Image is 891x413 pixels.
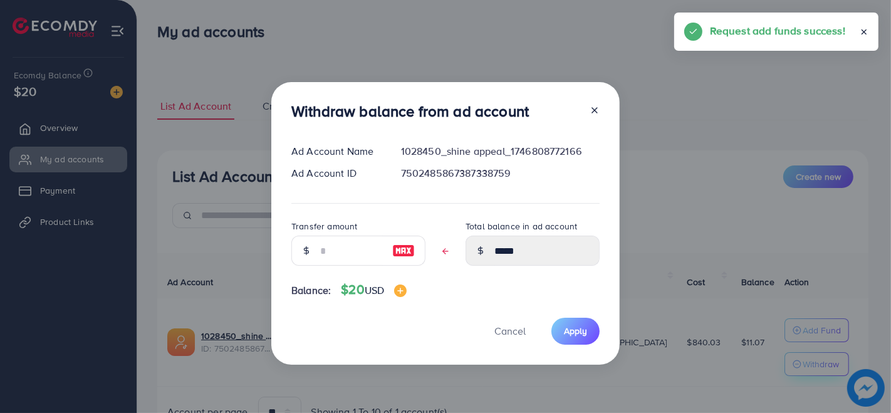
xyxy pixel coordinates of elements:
[341,282,407,298] h4: $20
[391,166,610,180] div: 7502485867387338759
[494,324,526,338] span: Cancel
[391,144,610,159] div: 1028450_shine appeal_1746808772166
[291,102,529,120] h3: Withdraw balance from ad account
[394,285,407,297] img: image
[365,283,384,297] span: USD
[291,220,357,233] label: Transfer amount
[281,166,391,180] div: Ad Account ID
[564,325,587,337] span: Apply
[392,243,415,258] img: image
[710,23,845,39] h5: Request add funds success!
[466,220,577,233] label: Total balance in ad account
[281,144,391,159] div: Ad Account Name
[551,318,600,345] button: Apply
[479,318,541,345] button: Cancel
[291,283,331,298] span: Balance:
